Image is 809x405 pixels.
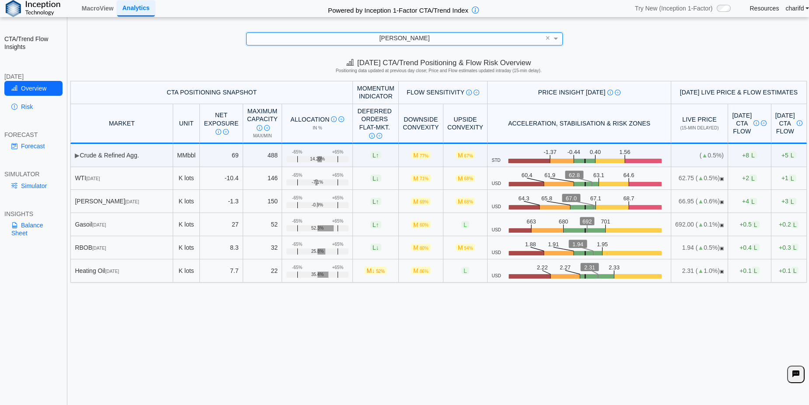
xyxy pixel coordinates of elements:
span: ▲ [697,221,704,228]
th: Acceleration, Stabilisation & Risk Zones [488,104,671,144]
text: 63.1 [593,172,604,178]
span: [DATE] [126,199,139,204]
div: Flow Sensitivity [403,88,483,96]
th: Upside Convexity [443,104,488,144]
span: L [749,151,757,159]
img: Info [257,125,262,131]
text: 2.22 [537,265,547,271]
div: +65% [332,242,343,247]
a: Analytics [117,0,155,17]
span: ▲ [701,152,708,159]
span: 67% [464,154,473,158]
text: 2.31 [584,265,595,271]
span: L [461,267,469,274]
span: 52% [376,269,385,274]
span: 68% [464,199,473,204]
td: 8.3 [200,236,243,259]
span: L [370,244,381,251]
span: M [411,175,431,182]
text: 2.33 [609,265,620,271]
text: 61.9 [544,172,555,178]
div: Price Insight [DATE] [492,88,667,96]
span: Max/Min [253,133,272,138]
text: 701 [601,218,610,225]
span: (15-min delayed) [680,126,718,130]
th: MARKET [70,104,173,144]
span: +2 [742,175,757,182]
div: Allocation [286,115,349,123]
text: -0.44 [567,149,580,156]
img: Read More [761,120,767,126]
span: +1 [781,175,796,182]
span: ▶ [75,152,80,159]
span: +0.2 [779,221,799,228]
span: ↑ [376,152,379,159]
div: [DATE] CTA Flow [775,112,802,136]
text: 0.40 [590,149,601,156]
a: Risk [4,99,63,114]
td: 692.00 ( 0.1%) [671,213,728,236]
text: 68.7 [623,195,634,202]
div: Gasoil [75,220,168,228]
div: WTI [75,174,168,182]
td: 69 [200,144,243,167]
span: M [364,267,387,274]
text: 1.95 [597,241,608,248]
span: in % [313,126,322,130]
span: L [791,221,799,228]
td: -1.3 [200,190,243,213]
td: 32 [243,236,282,259]
td: 52 [243,213,282,236]
span: M [456,198,475,205]
span: L [752,267,760,274]
span: [DATE] [92,223,106,227]
td: 1.94 ( 0.5%) [671,236,728,259]
span: USD [492,181,501,186]
td: 488 [243,144,282,167]
span: 71% [420,176,429,181]
span: +0.4 [739,244,759,251]
td: -10.4 [200,167,243,190]
div: -65% [292,173,302,178]
th: Downside Convexity [399,104,443,144]
span: ↓ [372,267,375,274]
span: M [411,244,431,251]
span: +0.5 [739,221,759,228]
span: L [791,244,799,251]
span: M [456,151,475,159]
div: Maximum Capacity [247,107,278,131]
span: 86% [420,269,429,274]
span: [DATE] CTA/Trend Positioning & Flow Risk Overview [346,59,531,67]
div: +65% [332,196,343,201]
span: USD [492,273,501,279]
span: STD [492,158,501,163]
span: 14.20% [310,157,325,162]
span: 80% [420,246,429,251]
span: L [752,221,760,228]
img: Info [607,90,613,95]
span: 54% [464,246,473,251]
img: Read More [223,129,229,135]
text: 663 [527,218,536,225]
span: Try New (Inception 1-Factor) [635,4,713,12]
span: ▲ [697,267,704,274]
span: 69% [420,199,429,204]
text: 1.91 [548,241,559,248]
div: +65% [332,265,343,270]
img: Info [331,116,337,122]
text: 67.1 [590,195,601,202]
td: K lots [173,213,200,236]
span: M [411,221,431,228]
a: Resources [750,4,779,12]
span: L [370,198,381,205]
div: RBOB [75,244,168,251]
a: Balance Sheet [4,218,63,241]
span: L [752,244,760,251]
text: 1.56 [619,149,630,156]
span: M [456,244,475,251]
a: Overview [4,81,63,96]
td: Crude & Refined Agg. [70,144,173,167]
span: OPEN: Market session is currently open. [720,269,724,274]
td: K lots [173,236,200,259]
h5: Positioning data updated at previous day close; Price and Flow estimates updated intraday (15-min... [72,68,806,73]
